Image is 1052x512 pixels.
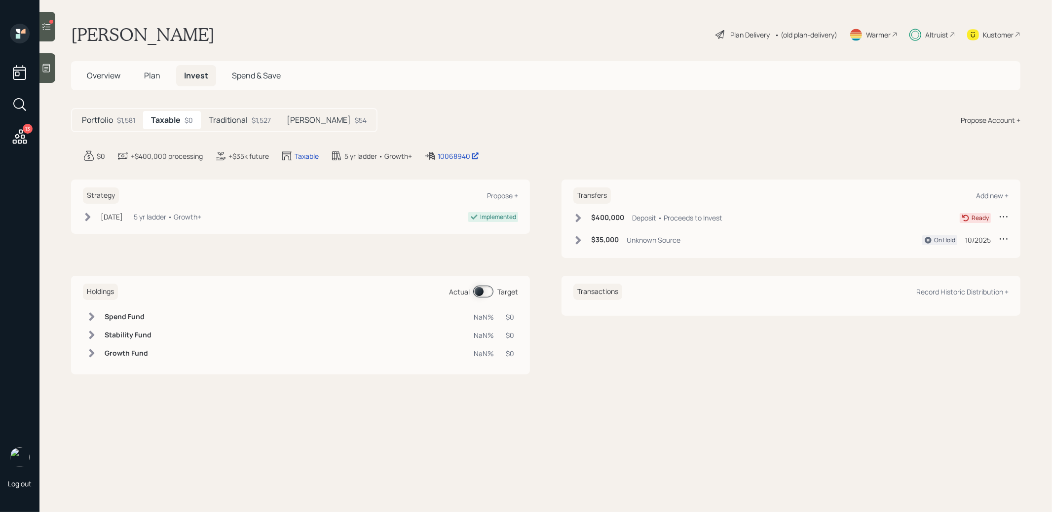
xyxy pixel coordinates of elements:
div: $0 [185,115,193,125]
span: Invest [184,70,208,81]
span: Plan [144,70,160,81]
div: Implemented [480,213,516,221]
div: Propose Account + [961,115,1020,125]
div: $0 [506,348,514,359]
div: Target [497,287,518,297]
div: Deposit • Proceeds to Invest [632,213,722,223]
div: Ready [972,214,989,222]
h6: Holdings [83,284,118,300]
h1: [PERSON_NAME] [71,24,215,45]
div: NaN% [474,330,494,340]
h6: Growth Fund [105,349,151,358]
div: Plan Delivery [730,30,770,40]
div: NaN% [474,348,494,359]
div: NaN% [474,312,494,322]
div: $1,581 [117,115,135,125]
div: Add new + [976,191,1009,200]
span: Overview [87,70,120,81]
div: Taxable [295,151,319,161]
h5: Taxable [151,115,181,125]
div: Propose + [487,191,518,200]
h6: Strategy [83,187,119,204]
h6: $400,000 [591,214,624,222]
h5: [PERSON_NAME] [287,115,351,125]
div: $0 [97,151,105,161]
div: $54 [355,115,367,125]
h6: Spend Fund [105,313,151,321]
div: Kustomer [983,30,1014,40]
div: Warmer [866,30,891,40]
h5: Portfolio [82,115,113,125]
div: Actual [449,287,470,297]
div: 13 [23,124,33,134]
img: treva-nostdahl-headshot.png [10,447,30,467]
div: 5 yr ladder • Growth+ [134,212,201,222]
div: Altruist [925,30,948,40]
span: Spend & Save [232,70,281,81]
div: [DATE] [101,212,123,222]
div: $0 [506,312,514,322]
h6: $35,000 [591,236,619,244]
div: $1,527 [252,115,271,125]
h6: Transactions [573,284,622,300]
div: Unknown Source [627,235,680,245]
div: 10/2025 [965,235,991,245]
h6: Transfers [573,187,611,204]
h5: Traditional [209,115,248,125]
div: +$400,000 processing [131,151,203,161]
h6: Stability Fund [105,331,151,339]
div: Log out [8,479,32,488]
div: +$35k future [228,151,269,161]
div: $0 [506,330,514,340]
div: On Hold [934,236,955,245]
div: • (old plan-delivery) [775,30,837,40]
div: 5 yr ladder • Growth+ [344,151,412,161]
div: Record Historic Distribution + [916,287,1009,296]
div: 10068940 [438,151,479,161]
